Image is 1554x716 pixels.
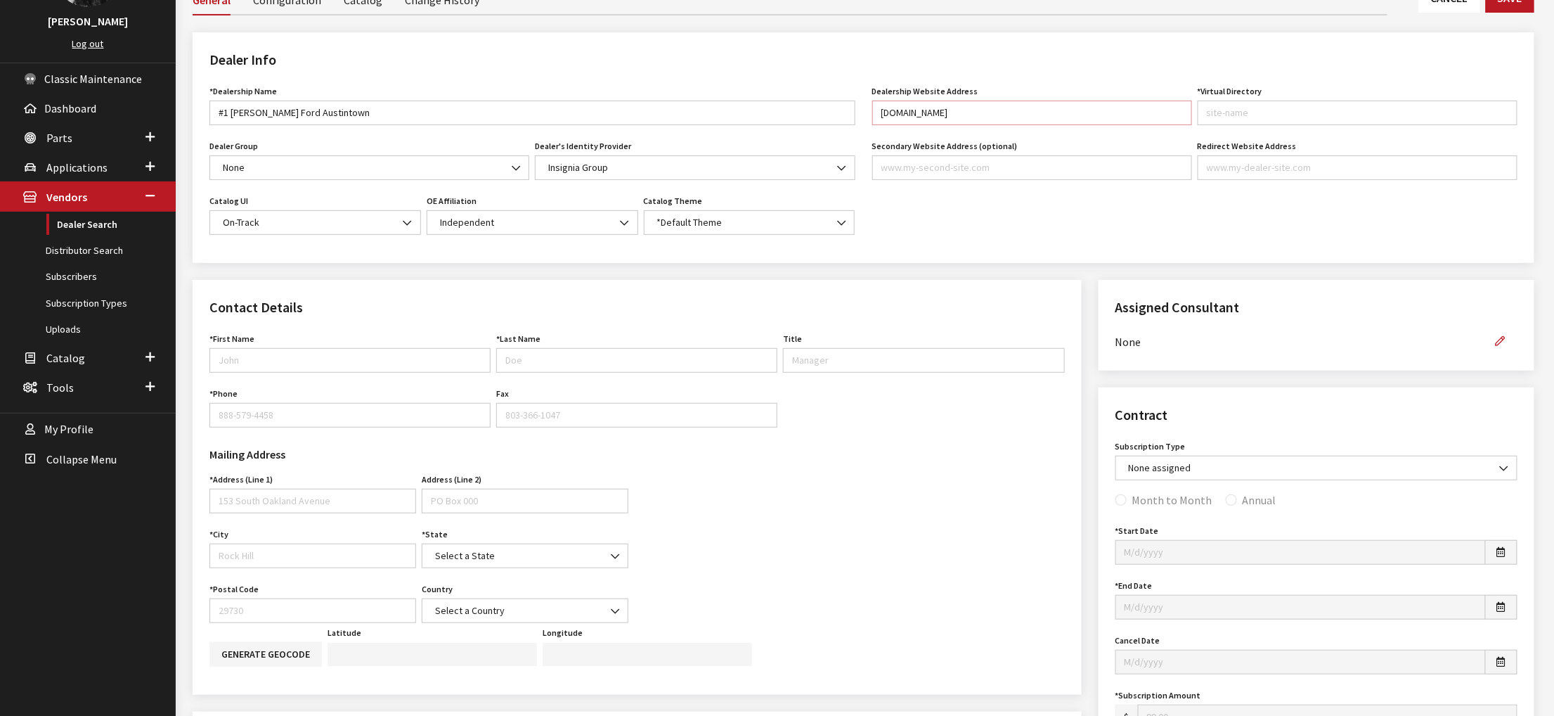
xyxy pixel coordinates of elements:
[496,403,777,428] input: 803-366-1047
[496,388,509,400] label: Fax
[1115,456,1517,480] span: None assigned
[1125,461,1508,475] span: None assigned
[1115,525,1159,537] label: Start Date
[209,195,248,207] label: Catalog UI
[535,155,855,180] span: Insignia Group
[209,489,416,513] input: 153 South Oakland Avenue
[1485,540,1517,565] button: Open date picker
[1115,333,1484,350] span: None
[1485,595,1517,620] button: Open date picker
[535,140,631,153] label: Dealer's Identity Provider
[219,215,412,230] span: On-Track
[431,549,619,563] span: Select a State
[209,333,254,345] label: First Name
[496,333,540,345] label: Last Name
[209,473,273,486] label: Address (Line 1)
[1198,140,1297,153] label: Redirect Website Address
[1198,155,1517,180] input: www.my-dealer-site.com
[1115,650,1486,675] input: M/d/yyyy
[1115,580,1153,592] label: End Date
[44,101,96,115] span: Dashboard
[209,583,259,596] label: Postal Code
[1485,650,1517,675] button: Open date picker
[209,49,1517,70] h2: Dealer Info
[209,642,322,667] button: Generate geocode
[427,210,638,235] span: Independent
[872,155,1192,180] input: www.my-second-site.com
[209,140,258,153] label: Dealer Group
[209,101,855,125] input: My Dealer
[422,489,628,513] input: PO Box 000
[209,403,491,428] input: 888-579-4458
[422,544,628,568] span: Select a State
[872,101,1192,125] input: www.my-dealer-site.com
[644,195,703,207] label: Catalog Theme
[872,85,978,98] label: Dealership Website Address
[422,599,628,623] span: Select a Country
[1115,404,1517,426] h2: Contract
[783,333,802,345] label: Title
[44,72,142,86] span: Classic Maintenance
[46,160,108,174] span: Applications
[72,37,104,50] a: Log out
[1198,101,1517,125] input: site-name
[209,297,1065,318] h2: Contact Details
[209,155,529,180] span: None
[1132,492,1212,509] label: Month to Month
[1198,85,1262,98] label: *Virtual Directory
[543,627,583,639] label: Longitude
[1115,440,1186,453] label: Subscription Type
[422,473,481,486] label: Address (Line 2)
[1484,329,1517,354] button: Edit Assigned Consultant
[46,191,87,205] span: Vendors
[422,528,448,541] label: State
[653,215,846,230] span: *Default Theme
[1115,540,1486,565] input: M/d/yyyy
[544,160,846,175] span: Insignia Group
[431,603,619,618] span: Select a Country
[209,599,416,623] input: 29730
[209,544,416,568] input: Rock Hill
[783,348,1064,373] input: Manager
[644,210,855,235] span: *Default Theme
[46,131,72,145] span: Parts
[44,423,93,437] span: My Profile
[209,446,628,463] h3: Mailing Address
[46,351,85,365] span: Catalog
[46,452,117,466] span: Collapse Menu
[1115,595,1486,620] input: M/d/yyyy
[1115,297,1517,318] h2: Assigned Consultant
[328,627,361,639] label: Latitude
[209,348,491,373] input: John
[436,215,629,230] span: Independent
[209,388,238,400] label: Phone
[1115,634,1160,647] label: Cancel Date
[427,195,477,207] label: OE Affiliation
[209,210,421,235] span: On-Track
[209,85,277,98] label: *Dealership Name
[872,140,1018,153] label: Secondary Website Address (optional)
[1115,689,1201,702] label: Subscription Amount
[14,13,162,30] h3: [PERSON_NAME]
[1243,492,1276,509] label: Annual
[496,348,777,373] input: Doe
[422,583,453,596] label: Country
[46,381,74,395] span: Tools
[219,160,520,175] span: None
[209,528,228,541] label: City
